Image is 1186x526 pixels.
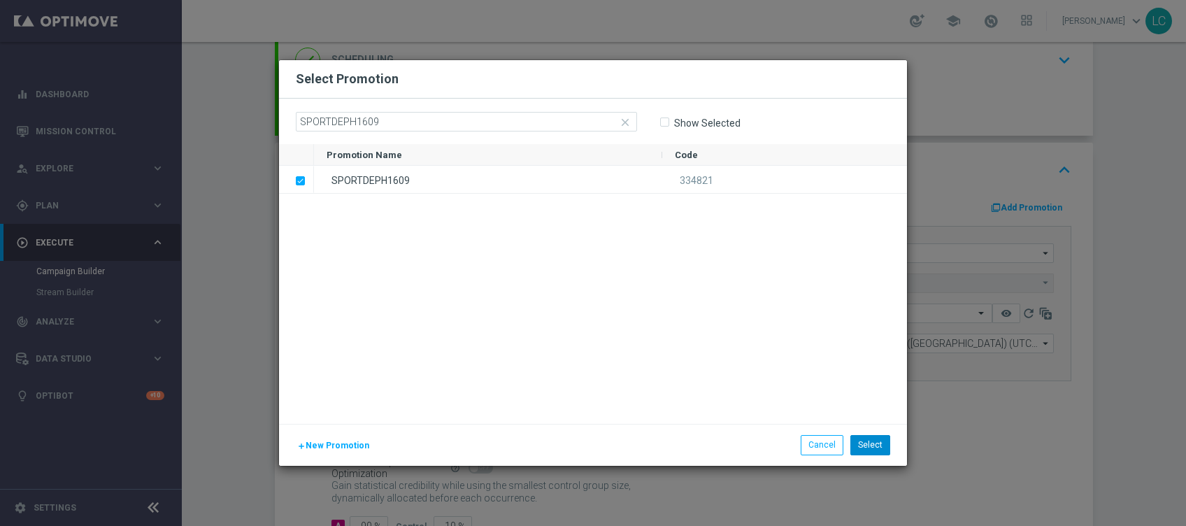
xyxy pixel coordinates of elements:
[801,435,843,455] button: Cancel
[327,150,402,160] span: Promotion Name
[314,166,662,193] div: SPORTDEPH1609
[314,166,907,194] div: Press SPACE to deselect this row.
[680,175,713,186] span: 334821
[296,438,371,453] button: New Promotion
[306,441,369,450] span: New Promotion
[296,71,399,87] h2: Select Promotion
[619,116,631,129] i: close
[850,435,890,455] button: Select
[296,112,637,131] input: Search by Promotion name or Promo code
[279,166,314,194] div: Press SPACE to deselect this row.
[297,442,306,450] i: add
[675,150,698,160] span: Code
[673,117,741,129] label: Show Selected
